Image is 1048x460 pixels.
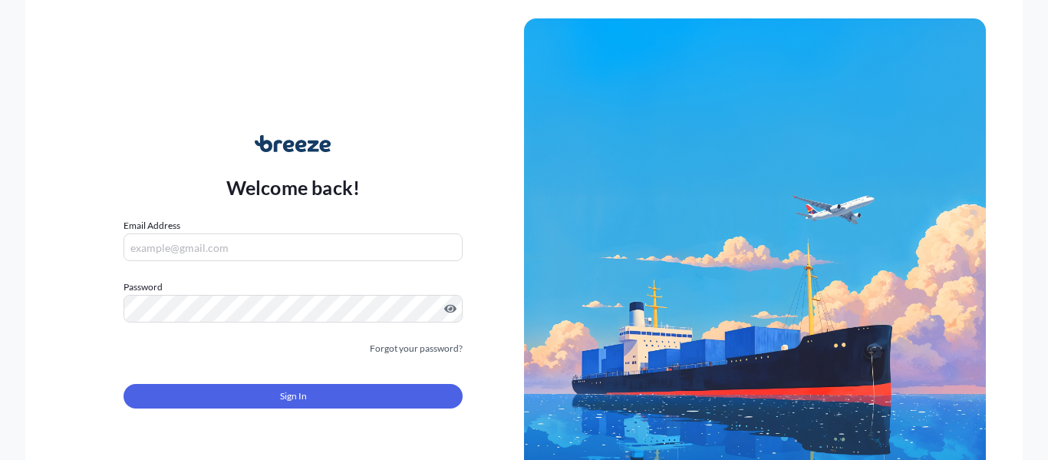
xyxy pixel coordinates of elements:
button: Sign In [124,384,463,409]
a: Forgot your password? [370,341,463,356]
label: Email Address [124,218,180,233]
p: Welcome back! [226,175,361,200]
input: example@gmail.com [124,233,463,261]
button: Show password [444,303,456,315]
span: Sign In [280,389,307,404]
label: Password [124,280,463,295]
